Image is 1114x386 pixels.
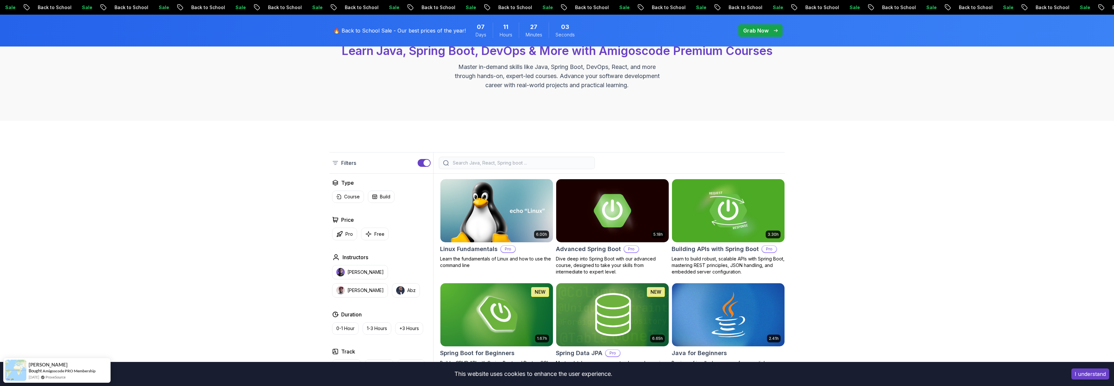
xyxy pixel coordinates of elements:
[399,325,419,332] p: +3 Hours
[537,336,547,341] p: 1.67h
[440,283,553,346] img: Spring Boot for Beginners card
[689,4,710,11] p: Sale
[501,246,515,252] p: Pro
[29,368,42,373] span: Bought
[919,4,940,11] p: Sale
[407,287,416,294] p: Abz
[530,22,537,32] span: 27 Minutes
[653,232,663,237] p: 5.18h
[672,256,785,275] p: Learn to build robust, scalable APIs with Spring Boot, mastering REST principles, JSON handling, ...
[652,336,663,341] p: 6.65h
[332,359,361,372] button: Front End
[152,4,172,11] p: Sale
[561,22,569,32] span: 3 Seconds
[440,283,553,373] a: Spring Boot for Beginners card1.67hNEWSpring Boot for BeginnersBuild a CRUD API with Spring Boot ...
[536,232,547,237] p: 6.00h
[556,32,575,38] span: Seconds
[477,22,485,32] span: 7 Days
[672,245,759,254] h2: Building APIs with Spring Boot
[361,228,389,240] button: Free
[768,232,779,237] p: 3.30h
[500,32,512,38] span: Hours
[336,268,345,276] img: instructor img
[996,4,1017,11] p: Sale
[414,4,459,11] p: Back to School
[341,179,354,187] h2: Type
[342,44,772,58] span: Learn Java, Spring Boot, DevOps & More with Amigoscode Premium Courses
[341,159,356,167] p: Filters
[645,4,689,11] p: Back to School
[341,348,355,355] h2: Track
[392,283,420,298] button: instructor imgAbz
[1073,4,1094,11] p: Sale
[395,322,423,335] button: +3 Hours
[397,359,425,372] button: Dev Ops
[367,325,387,332] p: 1-3 Hours
[672,283,785,346] img: Java for Beginners card
[556,245,621,254] h2: Advanced Spring Boot
[184,4,228,11] p: Back to School
[5,367,1062,381] div: This website uses cookies to enhance the user experience.
[440,349,515,358] h2: Spring Boot for Beginners
[440,245,498,254] h2: Linux Fundamentals
[347,287,384,294] p: [PERSON_NAME]
[568,4,612,11] p: Back to School
[344,193,360,200] p: Course
[43,368,96,373] a: Amigoscode PRO Membership
[743,27,769,34] p: Grab Now
[556,179,669,275] a: Advanced Spring Boot card5.18hAdvanced Spring BootProDive deep into Spring Boot with our advanced...
[769,336,779,341] p: 2.41h
[29,374,39,380] span: [DATE]
[5,360,26,381] img: provesource social proof notification image
[336,286,345,295] img: instructor img
[875,4,919,11] p: Back to School
[332,322,359,335] button: 0-1 Hour
[363,322,391,335] button: 1-3 Hours
[952,4,996,11] p: Back to School
[798,4,842,11] p: Back to School
[341,311,362,318] h2: Duration
[606,350,620,356] p: Pro
[440,179,553,242] img: Linux Fundamentals card
[396,286,405,295] img: instructor img
[672,283,785,373] a: Java for Beginners card2.41hJava for BeginnersBeginner-friendly Java course for essential program...
[440,256,553,269] p: Learn the fundamentals of Linux and how to use the command line
[672,360,785,373] p: Beginner-friendly Java course for essential programming skills and application development
[651,289,661,295] p: NEW
[374,231,384,237] p: Free
[440,360,553,373] p: Build a CRUD API with Spring Boot and PostgreSQL database using Spring Data JPA and Spring AI
[556,256,669,275] p: Dive deep into Spring Boot with our advanced course, designed to take your skills from intermedia...
[624,246,638,252] p: Pro
[766,4,786,11] p: Sale
[336,325,355,332] p: 0-1 Hour
[29,362,68,367] span: [PERSON_NAME]
[672,349,727,358] h2: Java for Beginners
[1071,368,1109,379] button: Accept cookies
[762,246,776,252] p: Pro
[556,349,602,358] h2: Spring Data JPA
[556,360,669,373] p: Master database management, advanced querying, and expert data handling with ease
[491,4,535,11] p: Back to School
[46,374,66,380] a: ProveSource
[347,269,384,275] p: [PERSON_NAME]
[440,179,553,269] a: Linux Fundamentals card6.00hLinux FundamentalsProLearn the fundamentals of Linux and how to use t...
[333,27,466,34] p: 🔥 Back to School Sale - Our best prices of the year!
[556,283,669,346] img: Spring Data JPA card
[365,359,394,372] button: Back End
[75,4,96,11] p: Sale
[261,4,305,11] p: Back to School
[556,283,669,373] a: Spring Data JPA card6.65hNEWSpring Data JPAProMaster database management, advanced querying, and ...
[332,283,388,298] button: instructor img[PERSON_NAME]
[503,22,508,32] span: 11 Hours
[1028,4,1073,11] p: Back to School
[459,4,479,11] p: Sale
[535,4,556,11] p: Sale
[451,160,591,166] input: Search Java, React, Spring boot ...
[338,4,382,11] p: Back to School
[380,193,390,200] p: Build
[672,179,785,275] a: Building APIs with Spring Boot card3.30hBuilding APIs with Spring BootProLearn to build robust, s...
[228,4,249,11] p: Sale
[535,289,545,295] p: NEW
[305,4,326,11] p: Sale
[721,4,766,11] p: Back to School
